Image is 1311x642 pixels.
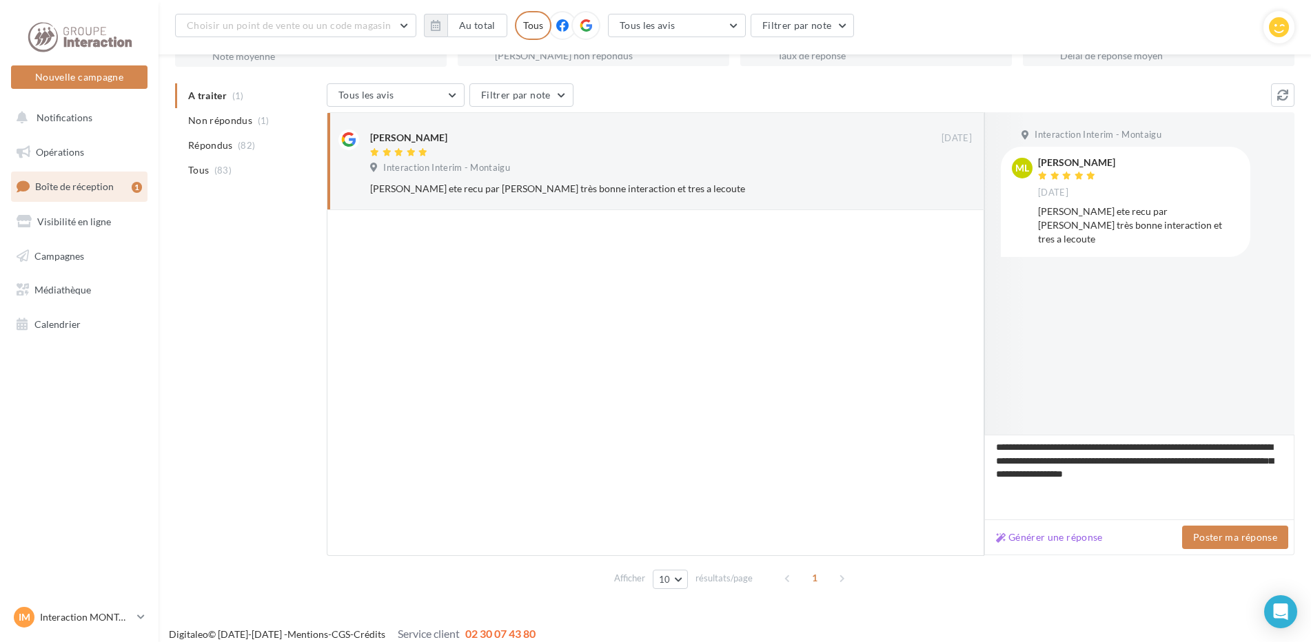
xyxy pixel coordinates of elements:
span: Répondus [188,138,233,152]
button: Poster ma réponse [1182,526,1288,549]
span: (83) [214,165,232,176]
a: Calendrier [8,310,150,339]
span: Visibilité en ligne [37,216,111,227]
span: Médiathèque [34,284,91,296]
a: Campagnes [8,242,150,271]
span: Calendrier [34,318,81,330]
button: Au total [424,14,507,37]
span: IM [19,610,30,624]
a: CGS [332,628,350,640]
button: 10 [653,570,688,589]
span: © [DATE]-[DATE] - - - [169,628,536,640]
span: Opérations [36,146,84,158]
button: Tous les avis [608,14,746,37]
span: [DATE] [1038,187,1068,199]
button: Choisir un point de vente ou un code magasin [175,14,416,37]
span: (1) [258,115,270,126]
span: Non répondus [188,114,252,127]
a: Opérations [8,138,150,167]
a: Boîte de réception1 [8,172,150,201]
button: Filtrer par note [469,83,573,107]
button: Nouvelle campagne [11,65,148,89]
span: Interaction Interim - Montaigu [1035,129,1161,141]
a: Médiathèque [8,276,150,304]
button: Tous les avis [327,83,465,107]
div: Open Intercom Messenger [1264,595,1297,628]
div: [PERSON_NAME] ete recu par [PERSON_NAME] très bonne interaction et tres a lecoute [370,182,882,196]
span: Campagnes [34,249,84,261]
div: [PERSON_NAME] ete recu par [PERSON_NAME] très bonne interaction et tres a lecoute [1038,205,1239,246]
button: Notifications [8,103,145,132]
span: Interaction Interim - Montaigu [383,162,510,174]
span: ML [1015,161,1029,175]
a: Visibilité en ligne [8,207,150,236]
span: Service client [398,627,460,640]
span: Afficher [614,572,645,585]
span: [DATE] [942,132,972,145]
a: IM Interaction MONTAIGU [11,604,148,630]
button: Au total [447,14,507,37]
a: Mentions [287,628,328,640]
span: Tous les avis [338,89,394,101]
a: Digitaleo [169,628,208,640]
span: 10 [659,574,671,585]
span: Tous [188,163,209,177]
a: Crédits [354,628,385,640]
span: Boîte de réception [35,180,114,192]
button: Filtrer par note [751,14,855,37]
span: 02 30 07 43 80 [465,627,536,640]
div: Tous [515,11,551,40]
span: Choisir un point de vente ou un code magasin [187,19,391,31]
div: 1 [132,182,142,193]
div: [PERSON_NAME] [1038,158,1115,167]
span: résultats/page [695,572,753,585]
span: (82) [238,140,255,151]
div: [PERSON_NAME] [370,131,447,145]
span: 1 [804,567,826,589]
span: Tous les avis [620,19,675,31]
p: Interaction MONTAIGU [40,610,132,624]
button: Générer une réponse [990,529,1108,546]
span: Notifications [37,112,92,123]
